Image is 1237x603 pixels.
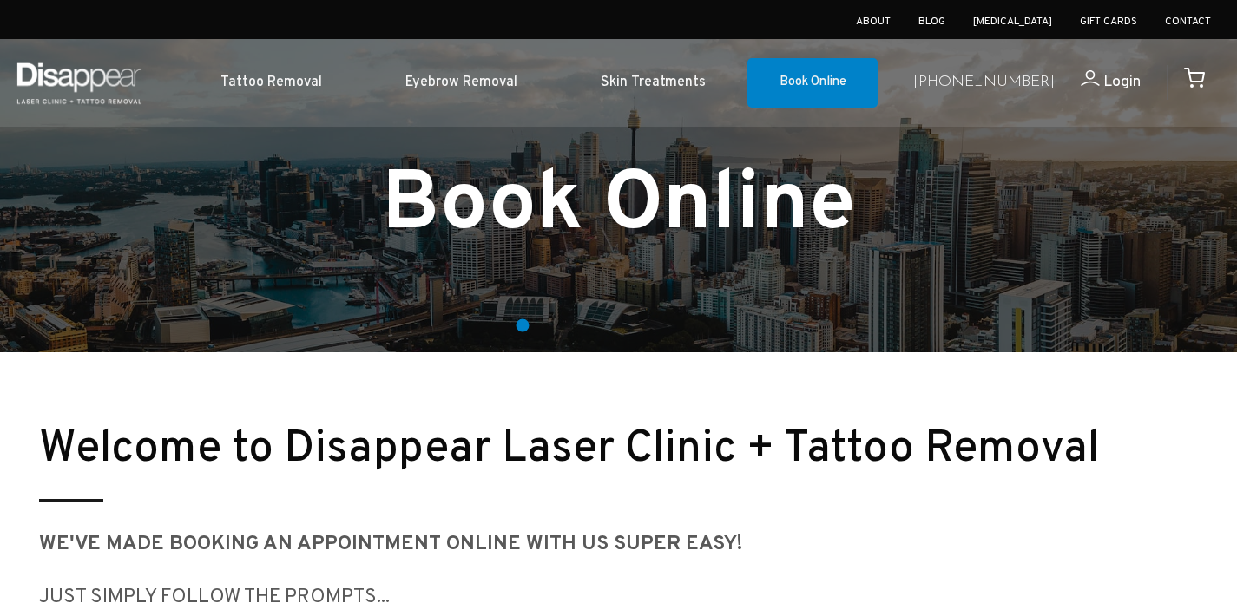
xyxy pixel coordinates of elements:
[25,167,1213,247] h1: Book Online
[559,56,747,109] a: Skin Treatments
[179,56,364,109] a: Tattoo Removal
[39,532,743,557] strong: We've made booking AN appointment ONLINE WITH US SUPER EASY!
[1055,70,1141,95] a: Login
[39,422,1099,477] small: Welcome to Disappear Laser Clinic + Tattoo Removal
[913,70,1055,95] a: [PHONE_NUMBER]
[747,58,878,108] a: Book Online
[13,52,145,114] img: Disappear - Laser Clinic and Tattoo Removal Services in Sydney, Australia
[918,15,945,29] a: Blog
[1080,15,1137,29] a: Gift Cards
[973,15,1052,29] a: [MEDICAL_DATA]
[1165,15,1211,29] a: Contact
[364,56,559,109] a: Eyebrow Removal
[1103,72,1141,92] span: Login
[856,15,891,29] a: About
